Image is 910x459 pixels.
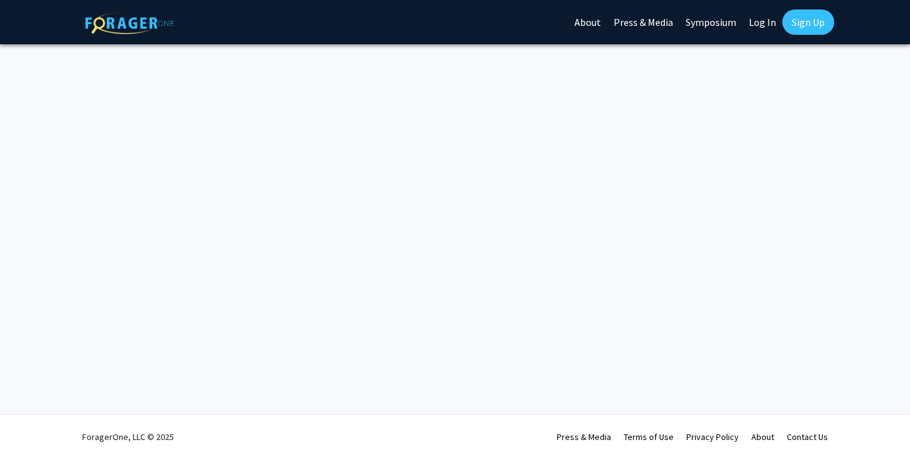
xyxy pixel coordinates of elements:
a: About [751,431,774,443]
a: Sign Up [782,9,834,35]
a: Press & Media [557,431,611,443]
div: ForagerOne, LLC © 2025 [82,415,174,459]
a: Terms of Use [624,431,674,443]
a: Contact Us [787,431,828,443]
img: ForagerOne Logo [85,12,174,34]
a: Privacy Policy [686,431,739,443]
